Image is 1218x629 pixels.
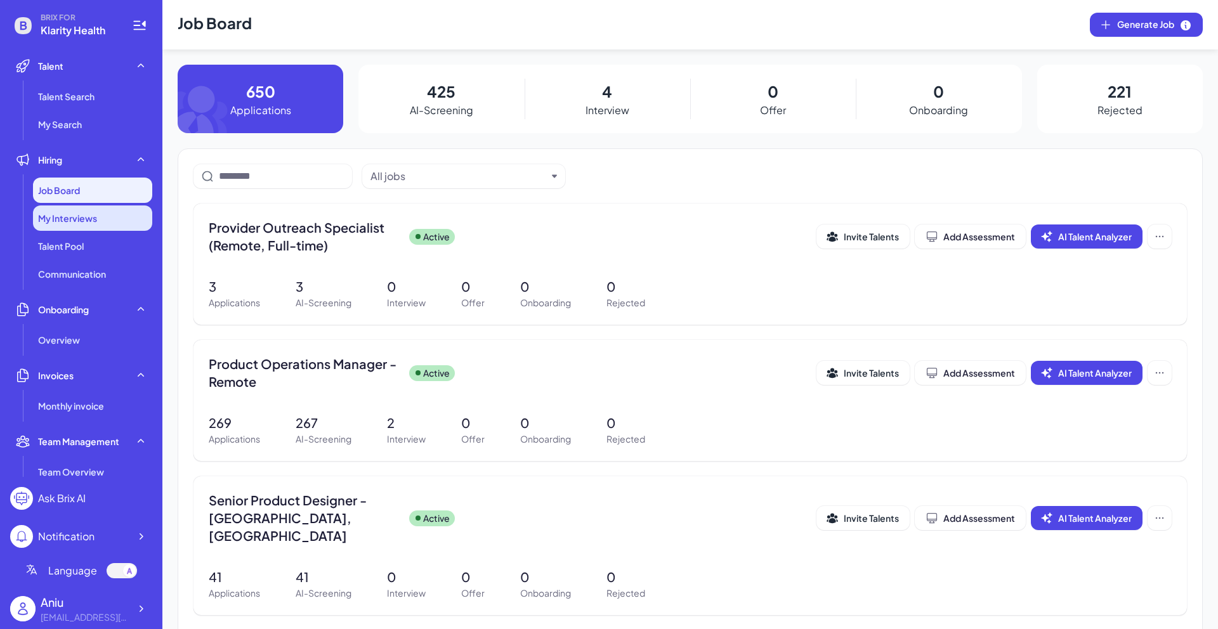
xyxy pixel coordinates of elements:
p: 221 [1108,80,1132,103]
span: My Search [38,118,82,131]
p: Active [423,366,450,380]
span: Senior Product Designer - [GEOGRAPHIC_DATA], [GEOGRAPHIC_DATA] [209,491,399,545]
span: Team Management [38,435,119,448]
div: Add Assessment [926,230,1015,243]
span: AI Talent Analyzer [1058,512,1132,524]
span: Language [48,563,97,578]
p: 0 [520,277,571,296]
p: Active [423,512,450,525]
p: 0 [520,567,571,587]
p: Interview [387,296,426,309]
p: 0 [606,567,645,587]
p: Onboarding [520,432,571,446]
p: 0 [606,277,645,296]
p: 41 [209,567,260,587]
span: Klarity Health [41,23,117,38]
p: Onboarding [520,587,571,600]
span: Overview [38,334,80,346]
p: Onboarding [520,296,571,309]
div: aniu.zeng@helloklarity.com [41,611,129,624]
div: Ask Brix AI [38,491,86,506]
span: Talent Search [38,90,95,103]
span: Invite Talents [844,231,899,242]
p: 650 [246,80,275,103]
p: 0 [461,413,485,432]
span: Provider Outreach Specialist (Remote, Full-time) [209,219,399,254]
p: 4 [602,80,612,103]
div: Aniu [41,593,129,611]
p: 0 [461,277,485,296]
button: Invite Talents [816,506,910,530]
span: Job Board [38,184,80,197]
button: AI Talent Analyzer [1031,506,1143,530]
p: AI-Screening [410,103,473,118]
p: 41 [296,567,351,587]
p: Applications [209,296,260,309]
p: 267 [296,413,351,432]
span: My Interviews [38,212,97,224]
p: Interview [387,432,426,446]
span: Product Operations Manager - Remote [209,355,399,391]
button: Invite Talents [816,224,910,249]
p: AI-Screening [296,296,351,309]
p: 0 [520,413,571,432]
p: Active [423,230,450,243]
span: Invite Talents [844,512,899,524]
button: Add Assessment [915,361,1026,385]
p: Interview [586,103,629,118]
p: 425 [427,80,455,103]
p: 0 [768,80,778,103]
button: Invite Talents [816,361,910,385]
span: Monthly invoice [38,399,104,412]
div: Add Assessment [926,512,1015,524]
button: AI Talent Analyzer [1031,224,1143,249]
p: 0 [387,567,426,587]
p: Rejected [1097,103,1143,118]
p: AI-Screening [296,432,351,446]
button: Generate Job [1090,13,1203,37]
span: Hiring [38,153,62,166]
span: Team Overview [38,465,104,478]
p: Applications [209,432,260,446]
p: 0 [933,80,944,103]
p: 3 [296,277,351,296]
p: 0 [606,413,645,432]
span: Communication [38,268,106,280]
button: All jobs [370,169,547,184]
p: Applications [230,103,291,118]
span: Talent [38,60,63,72]
span: Talent Pool [38,240,84,252]
span: Onboarding [38,303,89,316]
p: 3 [209,277,260,296]
span: Invite Talents [844,367,899,379]
span: AI Talent Analyzer [1058,231,1132,242]
p: 269 [209,413,260,432]
p: Rejected [606,432,645,446]
p: Offer [461,296,485,309]
p: 2 [387,413,426,432]
div: Add Assessment [926,366,1015,379]
span: Invoices [38,369,74,382]
span: BRIX FOR [41,13,117,23]
p: Rejected [606,296,645,309]
p: Rejected [606,587,645,600]
p: Offer [461,432,485,446]
span: Generate Job [1117,18,1192,32]
button: Add Assessment [915,224,1026,249]
p: AI-Screening [296,587,351,600]
button: AI Talent Analyzer [1031,361,1143,385]
p: 0 [387,277,426,296]
img: user_logo.png [10,596,36,621]
p: Applications [209,587,260,600]
p: 0 [461,567,485,587]
p: Offer [760,103,786,118]
button: Add Assessment [915,506,1026,530]
span: AI Talent Analyzer [1058,367,1132,379]
div: All jobs [370,169,405,184]
div: Notification [38,529,95,544]
p: Interview [387,587,426,600]
p: Offer [461,587,485,600]
p: Onboarding [909,103,968,118]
